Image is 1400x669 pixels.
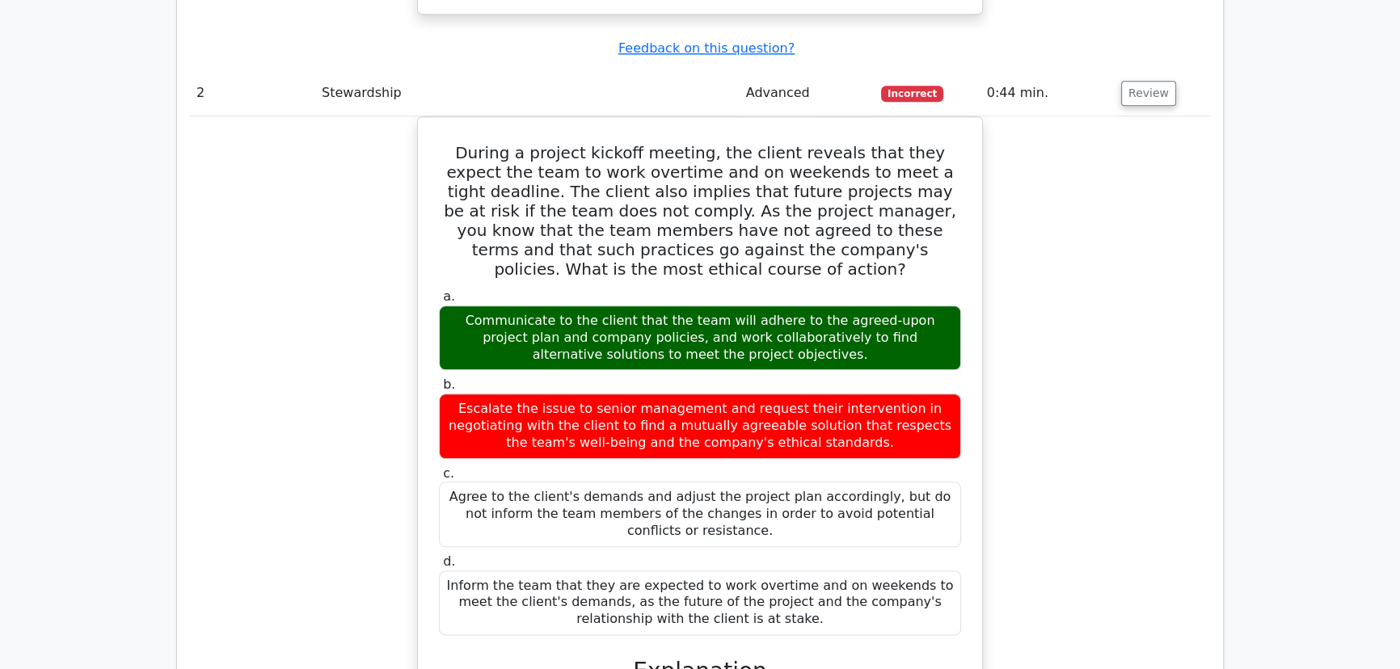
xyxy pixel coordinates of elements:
[439,393,961,458] div: Escalate the issue to senior management and request their intervention in negotiating with the cl...
[315,70,740,116] td: Stewardship
[1121,81,1176,106] button: Review
[443,288,455,304] span: a.
[881,86,943,102] span: Incorrect
[443,377,455,392] span: b.
[443,465,454,481] span: c.
[443,553,455,569] span: d.
[439,570,961,635] div: Inform the team that they are expected to work overtime and on weekends to meet the client's dema...
[980,70,1115,116] td: 0:44 min.
[437,143,963,279] h5: During a project kickoff meeting, the client reveals that they expect the team to work overtime a...
[190,70,315,116] td: 2
[439,482,961,546] div: Agree to the client's demands and adjust the project plan accordingly, but do not inform the team...
[439,305,961,370] div: Communicate to the client that the team will adhere to the agreed-upon project plan and company p...
[618,40,795,56] a: Feedback on this question?
[740,70,875,116] td: Advanced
